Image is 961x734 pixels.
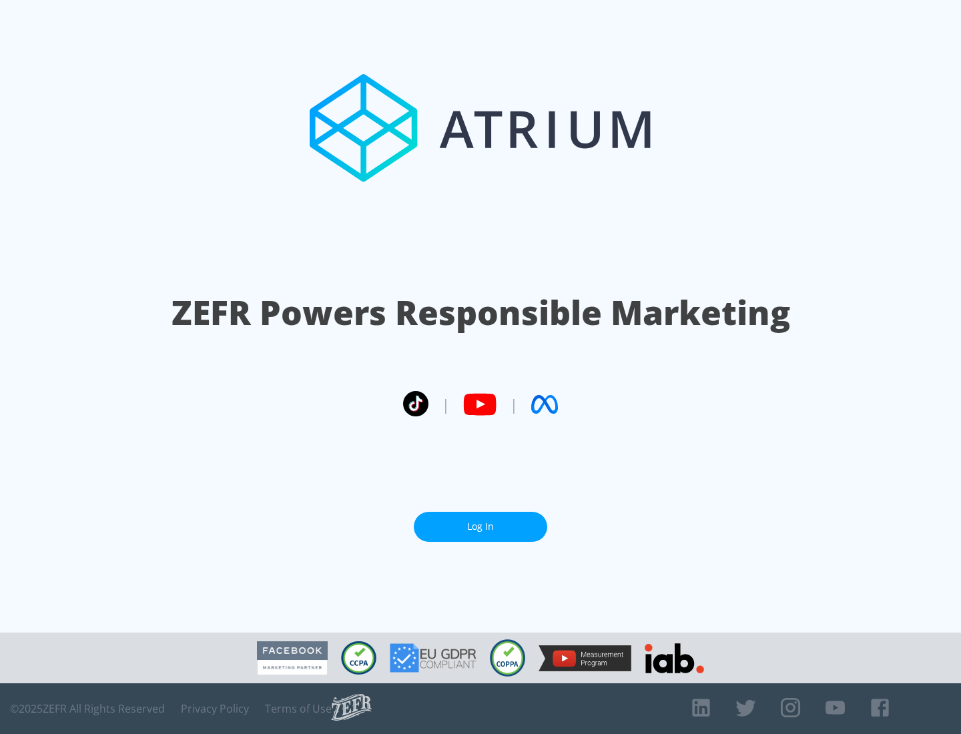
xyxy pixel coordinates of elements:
img: GDPR Compliant [390,643,476,673]
img: IAB [645,643,704,673]
a: Log In [414,512,547,542]
span: © 2025 ZEFR All Rights Reserved [10,702,165,715]
img: CCPA Compliant [341,641,376,675]
span: | [510,394,518,414]
img: Facebook Marketing Partner [257,641,328,675]
span: | [442,394,450,414]
a: Terms of Use [265,702,332,715]
img: COPPA Compliant [490,639,525,677]
h1: ZEFR Powers Responsible Marketing [172,290,790,336]
img: YouTube Measurement Program [539,645,631,671]
a: Privacy Policy [181,702,249,715]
